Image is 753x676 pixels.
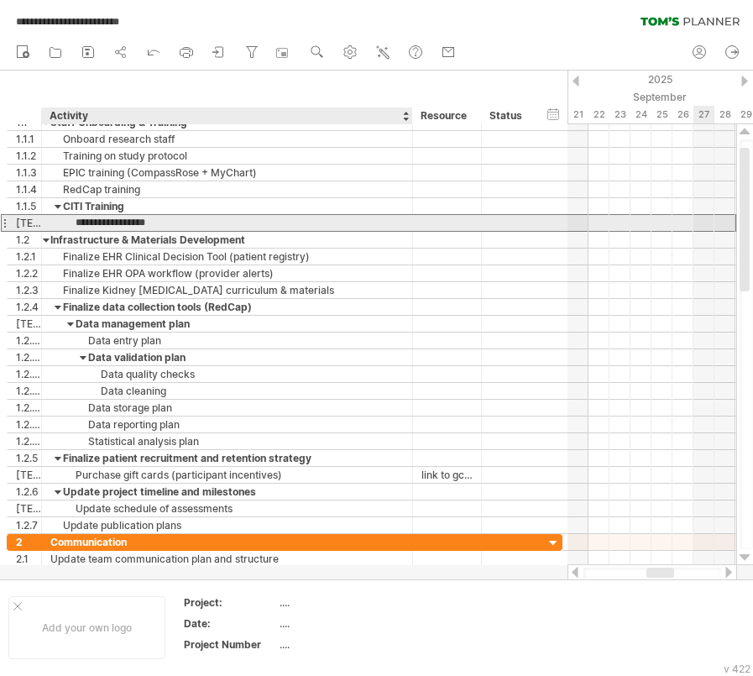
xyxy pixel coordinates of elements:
div: 1.2.5 [16,450,41,466]
div: [TECHNICAL_ID] [16,500,41,516]
div: .... [280,595,421,610]
div: Data entry plan [50,333,404,348]
div: 1.2.6 [16,484,41,500]
div: Data validation plan [50,349,404,365]
div: 2 [16,534,41,550]
div: EPIC training (CompassRose + MyChart) [50,165,404,181]
div: Update schedule of assessments [50,500,404,516]
div: CITI Training [50,198,404,214]
div: Saturday, 27 September 2025 [693,106,714,123]
div: 1.1.4 [16,181,41,197]
div: 1.1.2 [16,148,41,164]
div: 1.1.5 [16,198,41,214]
div: 1.2.4.1.3 [16,400,41,416]
div: Monday, 22 September 2025 [588,106,609,123]
div: Resource [421,107,472,124]
div: Finalize EHR Clinical Decision Tool (patient registry) [50,249,404,265]
div: link to gc codes [421,467,473,483]
div: Thursday, 25 September 2025 [651,106,672,123]
div: Finalize patient recruitment and retention strategy [50,450,404,466]
div: 1.2.1 [16,249,41,265]
div: 1.1.1 [16,131,41,147]
div: Status [489,107,526,124]
div: Finalize data collection tools (RedCap) [50,299,404,315]
div: Communication [50,534,404,550]
div: Purchase gift cards (participant incentives) [50,467,404,483]
div: Data cleaning [50,383,404,399]
div: Sunday, 21 September 2025 [567,106,588,123]
div: [TECHNICAL_ID] [16,467,41,483]
div: Statistical analysis plan [50,433,404,449]
div: Data quality checks [50,366,404,382]
div: Data reporting plan [50,417,404,432]
div: 1.2.4.1.4 [16,417,41,432]
div: Finalize EHR OPA workflow (provider alerts) [50,265,404,281]
div: .... [280,616,421,631]
div: [TECHNICAL_ID] [16,316,41,332]
div: Update publication plans [50,517,404,533]
div: 1.1.3 [16,165,41,181]
div: Data storage plan [50,400,404,416]
div: Add your own logo [8,596,165,659]
div: Finalize Kidney [MEDICAL_DATA] curriculum & materials [50,282,404,298]
div: 1.2.4.1.2.1 [16,366,41,382]
div: Onboard research staff [50,131,404,147]
div: Project Number [184,637,276,652]
div: 1.2.4.1.2.2 [16,383,41,399]
div: 1.2 [16,232,41,248]
div: 1.2.4.1.1 [16,333,41,348]
div: Wednesday, 24 September 2025 [630,106,651,123]
div: Sunday, 28 September 2025 [714,106,735,123]
div: 1.2.4.1.2 [16,349,41,365]
div: 1.2.4 [16,299,41,315]
div: 1.2.4.1.5 [16,433,41,449]
div: Friday, 26 September 2025 [672,106,693,123]
div: 1.2.2 [16,265,41,281]
div: 1.2.3 [16,282,41,298]
div: Date: [184,616,276,631]
div: Tuesday, 23 September 2025 [609,106,630,123]
div: Data management plan [50,316,404,332]
div: Training on study protocol [50,148,404,164]
div: Update team communication plan and structure [50,551,404,567]
div: 1.2.7 [16,517,41,533]
div: .... [280,637,421,652]
div: 2.1 [16,551,41,567]
div: Project: [184,595,276,610]
div: Infrastructure & Materials Development [50,232,404,248]
div: Activity [50,107,403,124]
div: v 422 [724,663,750,675]
div: [TECHNICAL_ID] [16,215,41,231]
div: RedCap training [50,181,404,197]
div: Update project timeline and milestones [50,484,404,500]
